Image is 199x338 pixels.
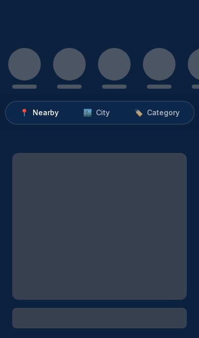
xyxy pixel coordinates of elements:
button: 🏙️City [71,103,122,122]
span: 📍 [20,108,29,118]
button: 🏷️Category [122,103,192,122]
span: Category [147,108,180,118]
span: 🏙️ [83,108,92,118]
button: 📍Nearby [8,103,71,122]
span: City [96,108,110,118]
span: Nearby [33,108,59,118]
span: 🏷️ [134,108,143,118]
